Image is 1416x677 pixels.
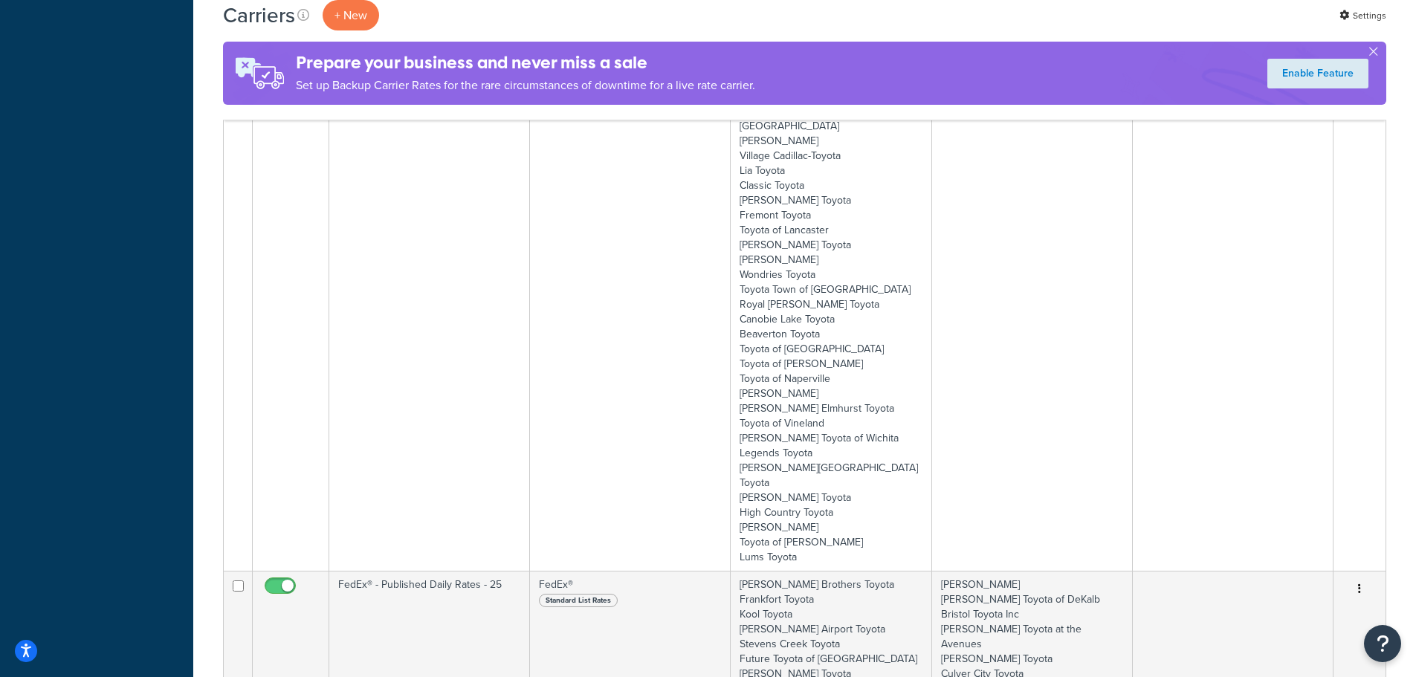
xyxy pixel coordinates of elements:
[1267,59,1368,88] a: Enable Feature
[539,594,618,607] span: Standard List Rates
[1364,625,1401,662] button: Open Resource Center
[1339,5,1386,26] a: Settings
[296,51,755,75] h4: Prepare your business and never miss a sale
[296,75,755,96] p: Set up Backup Carrier Rates for the rare circumstances of downtime for a live rate carrier.
[223,1,295,30] h1: Carriers
[223,42,296,105] img: ad-rules-rateshop-fe6ec290ccb7230408bd80ed9643f0289d75e0ffd9eb532fc0e269fcd187b520.png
